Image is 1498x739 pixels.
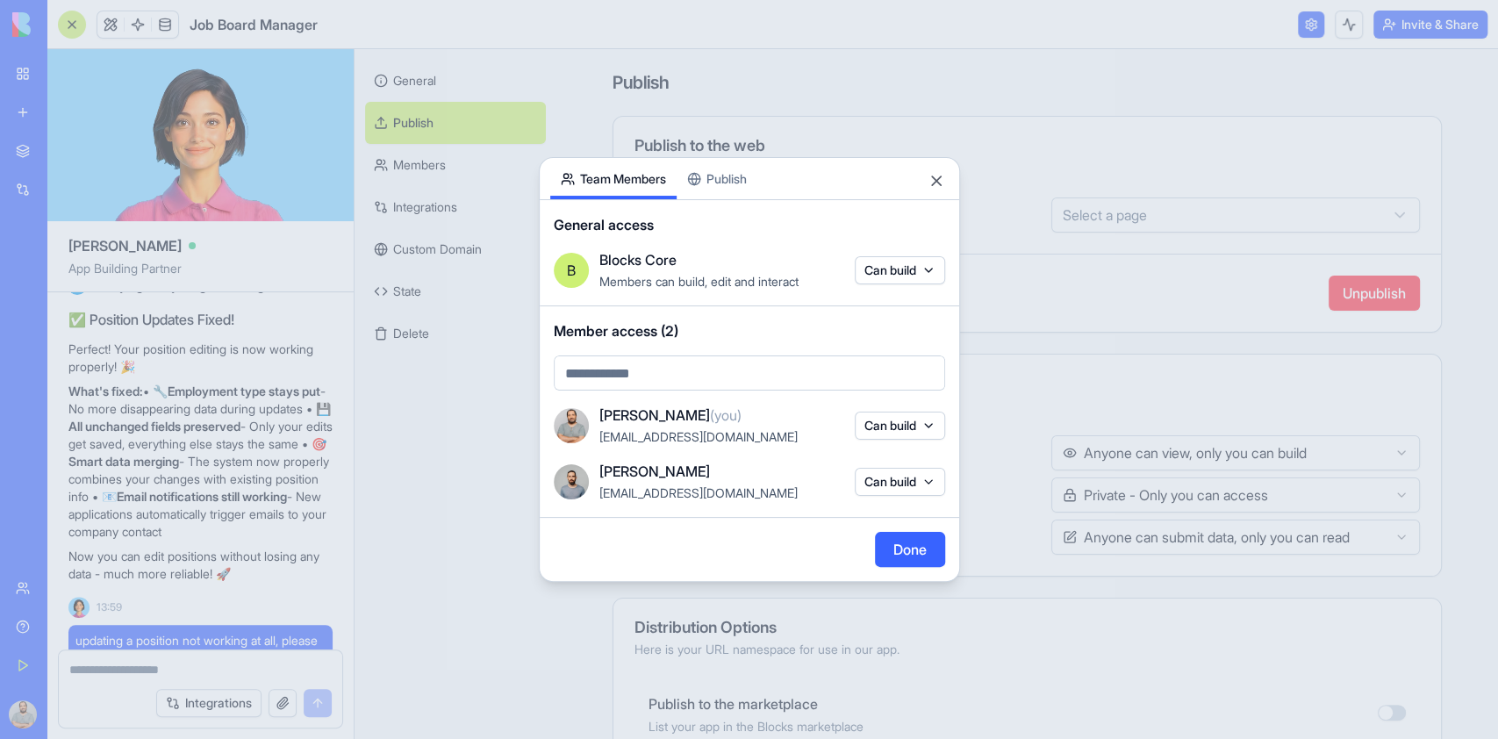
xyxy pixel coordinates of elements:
span: B [567,260,576,281]
span: Blocks Core [599,249,677,270]
button: Team Members [550,158,677,199]
span: Member access (2) [554,320,945,341]
button: Publish [677,158,757,199]
img: ACg8ocINnUFOES7OJTbiXTGVx5LDDHjA4HP-TH47xk9VcrTT7fmeQxI=s96-c [554,408,589,443]
span: [EMAIL_ADDRESS][DOMAIN_NAME] [599,485,798,500]
button: Can build [855,468,945,496]
img: image_123650291_bsq8ao.jpg [554,464,589,499]
button: Can build [855,256,945,284]
span: [PERSON_NAME] [599,461,710,482]
span: [PERSON_NAME] [599,405,742,426]
span: (you) [710,406,742,424]
span: [EMAIL_ADDRESS][DOMAIN_NAME] [599,429,798,444]
button: Done [875,532,945,567]
button: Can build [855,412,945,440]
span: General access [554,214,945,235]
span: Members can build, edit and interact [599,274,799,289]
